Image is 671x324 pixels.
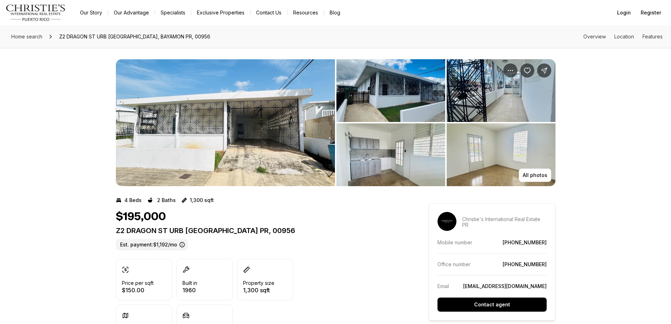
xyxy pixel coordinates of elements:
p: 1,300 sqft [190,197,214,203]
button: All photos [519,169,551,182]
p: $150.00 [122,287,154,293]
a: [PHONE_NUMBER] [503,261,547,267]
a: Our Advantage [108,8,155,18]
img: logo [6,4,66,21]
button: View image gallery [336,123,445,186]
p: Price per sqft [122,280,154,286]
a: [PHONE_NUMBER] [503,239,547,245]
button: Save Property: Z2 DRAGON ST URB LOMAS VERDES [520,63,534,78]
button: Contact agent [437,298,547,312]
span: Z2 DRAGON ST URB [GEOGRAPHIC_DATA], BAYAMON PR, 00956 [56,31,213,42]
div: Listing Photos [116,59,555,186]
a: Skip to: Location [614,33,634,39]
button: View image gallery [447,123,555,186]
p: 1,300 sqft [243,287,274,293]
button: Property options [503,63,517,78]
p: Email [437,283,449,289]
p: Office number [437,261,471,267]
p: 4 Beds [124,197,142,203]
li: 1 of 4 [116,59,335,186]
p: Property size [243,280,274,286]
p: Mobile number [437,239,472,245]
h1: $195,000 [116,210,166,224]
button: Contact Us [250,8,287,18]
p: 2 Baths [157,197,176,203]
button: Share Property: Z2 DRAGON ST URB LOMAS VERDES [537,63,551,78]
button: Register [636,6,665,20]
label: Est. payment: $1,192/mo [116,239,188,250]
p: Christie's International Real Estate PR [462,216,547,228]
a: Our Story [74,8,108,18]
p: Z2 DRAGON ST URB [GEOGRAPHIC_DATA] PR, 00956 [116,226,403,235]
span: Login [617,10,631,16]
p: Built in [182,280,197,286]
a: Blog [324,8,346,18]
span: Home search [11,33,42,39]
li: 2 of 4 [336,59,555,186]
a: [EMAIL_ADDRESS][DOMAIN_NAME] [463,283,547,289]
nav: Page section menu [583,34,663,39]
p: 1960 [182,287,197,293]
a: Specialists [155,8,191,18]
a: Exclusive Properties [191,8,250,18]
button: View image gallery [116,59,335,186]
button: View image gallery [447,59,555,122]
span: Register [641,10,661,16]
p: Contact agent [474,302,510,307]
a: Skip to: Features [642,33,663,39]
a: Resources [287,8,324,18]
a: Home search [8,31,45,42]
a: Skip to: Overview [583,33,606,39]
button: View image gallery [336,59,445,122]
p: All photos [523,172,547,178]
button: Login [613,6,635,20]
